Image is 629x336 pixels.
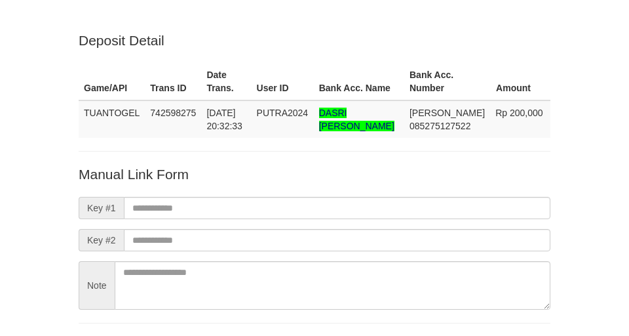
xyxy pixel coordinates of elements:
[314,63,404,100] th: Bank Acc. Name
[490,63,550,100] th: Amount
[252,63,314,100] th: User ID
[79,261,115,310] span: Note
[206,108,242,131] span: [DATE] 20:32:33
[410,121,470,131] span: Copy 085275127522 to clipboard
[404,63,490,100] th: Bank Acc. Number
[410,108,485,118] span: [PERSON_NAME]
[79,229,124,251] span: Key #2
[145,63,201,100] th: Trans ID
[79,31,550,50] p: Deposit Detail
[79,63,145,100] th: Game/API
[257,108,309,118] span: PUTRA2024
[319,108,394,131] span: Nama rekening >18 huruf, harap diedit
[79,100,145,138] td: TUANTOGEL
[495,108,543,118] span: Rp 200,000
[145,100,201,138] td: 742598275
[79,197,124,219] span: Key #1
[79,165,550,184] p: Manual Link Form
[201,63,251,100] th: Date Trans.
